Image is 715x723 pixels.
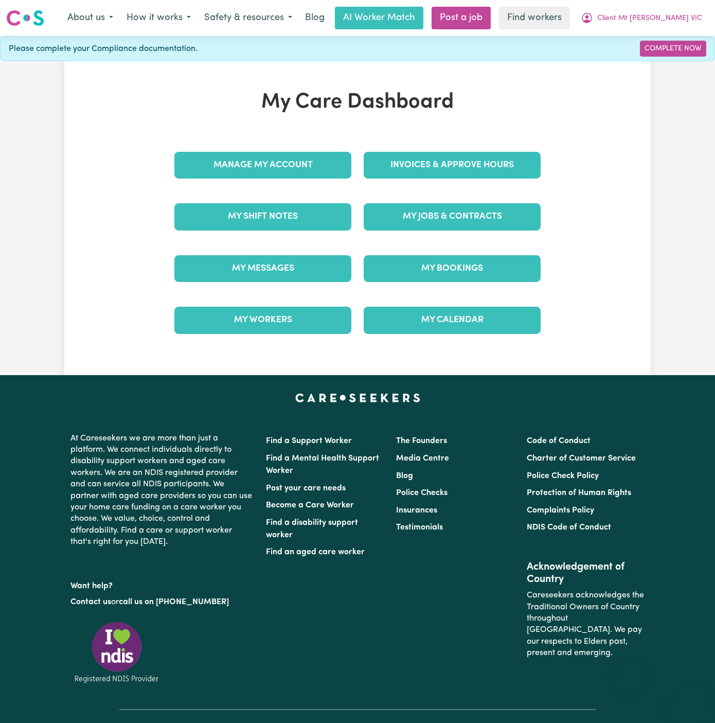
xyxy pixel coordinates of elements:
[396,523,443,532] a: Testimonials
[174,255,351,282] a: My Messages
[499,7,570,29] a: Find workers
[295,394,420,402] a: Careseekers home page
[266,501,354,509] a: Become a Care Worker
[527,523,611,532] a: NDIS Code of Conduct
[120,7,198,29] button: How it works
[527,506,594,515] a: Complaints Policy
[70,620,163,684] img: Registered NDIS provider
[9,43,198,55] span: Please complete your Compliance documentation.
[364,307,541,333] a: My Calendar
[364,203,541,230] a: My Jobs & Contracts
[396,437,447,445] a: The Founders
[266,519,358,539] a: Find a disability support worker
[674,682,707,715] iframe: Button to launch messaging window
[119,598,229,606] a: call us on [PHONE_NUMBER]
[527,454,636,463] a: Charter of Customer Service
[527,472,599,480] a: Police Check Policy
[70,429,254,552] p: At Careseekers we are more than just a platform. We connect individuals directly to disability su...
[266,454,379,475] a: Find a Mental Health Support Worker
[299,7,331,29] a: Blog
[6,6,44,30] a: Careseekers logo
[396,506,437,515] a: Insurances
[640,41,706,57] a: Complete Now
[364,152,541,179] a: Invoices & Approve Hours
[70,598,111,606] a: Contact us
[174,307,351,333] a: My Workers
[70,576,254,592] p: Want help?
[70,592,254,612] p: or
[198,7,299,29] button: Safety & resources
[396,472,413,480] a: Blog
[396,454,449,463] a: Media Centre
[6,9,44,27] img: Careseekers logo
[174,152,351,179] a: Manage My Account
[168,90,547,115] h1: My Care Dashboard
[266,437,352,445] a: Find a Support Worker
[527,561,645,586] h2: Acknowledgement of Country
[266,484,346,492] a: Post your care needs
[335,7,423,29] a: AI Worker Match
[574,7,709,29] button: My Account
[61,7,120,29] button: About us
[266,548,365,556] a: Find an aged care worker
[527,437,591,445] a: Code of Conduct
[597,13,702,24] span: Client Mt [PERSON_NAME] VIC
[396,489,448,497] a: Police Checks
[527,489,631,497] a: Protection of Human Rights
[527,586,645,663] p: Careseekers acknowledges the Traditional Owners of Country throughout [GEOGRAPHIC_DATA]. We pay o...
[174,203,351,230] a: My Shift Notes
[432,7,491,29] a: Post a job
[619,657,639,678] iframe: Close message
[364,255,541,282] a: My Bookings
